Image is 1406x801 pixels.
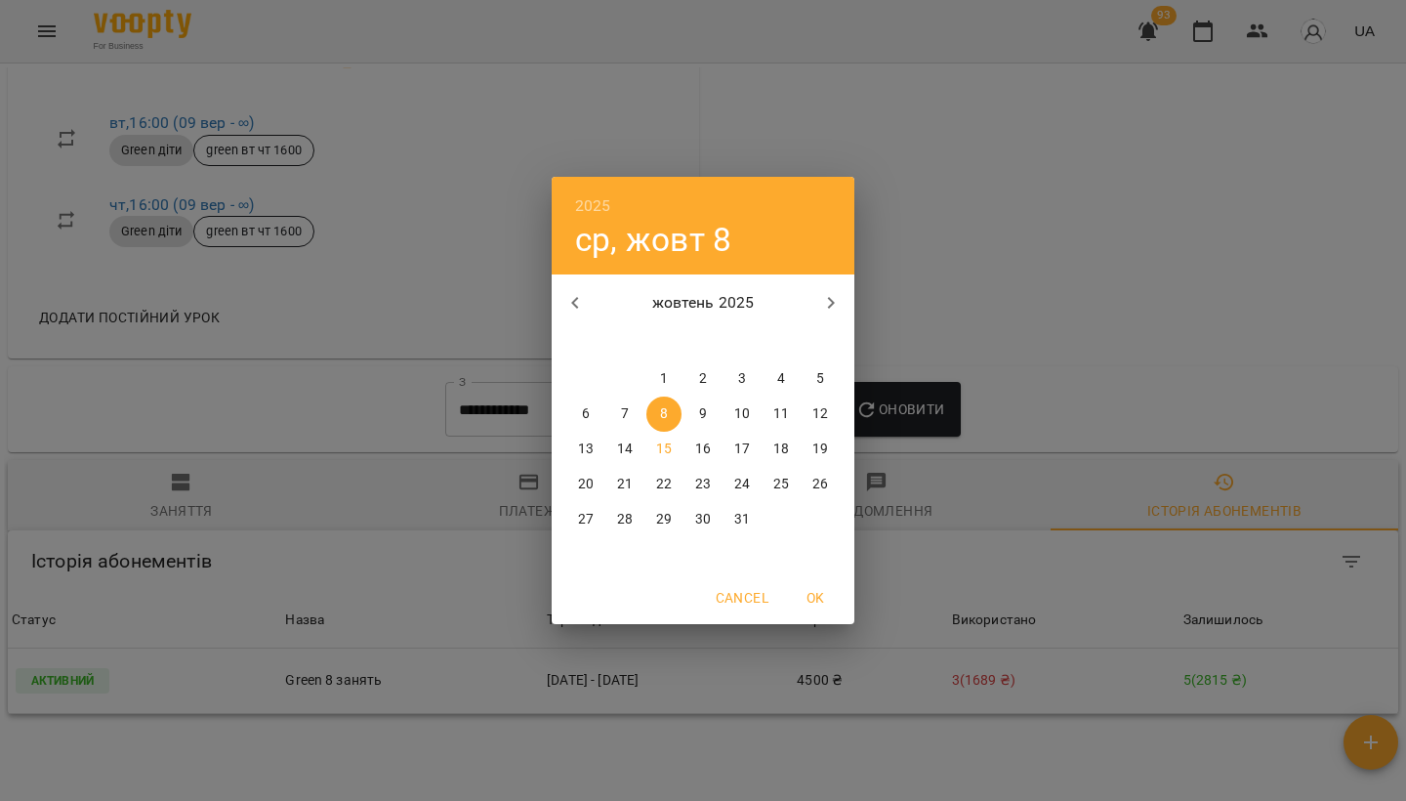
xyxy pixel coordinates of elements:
p: 8 [660,404,668,424]
p: 25 [773,475,789,494]
button: 2025 [575,192,611,220]
button: 19 [803,432,838,467]
button: 7 [607,397,642,432]
p: 10 [734,404,750,424]
p: 31 [734,510,750,529]
span: нд [803,332,838,352]
button: 11 [764,397,799,432]
button: 21 [607,467,642,502]
p: 22 [656,475,672,494]
button: 23 [685,467,721,502]
p: 13 [578,440,594,459]
p: 12 [812,404,828,424]
button: 17 [724,432,760,467]
p: 30 [695,510,711,529]
button: 26 [803,467,838,502]
button: 22 [646,467,682,502]
p: 4 [777,369,785,389]
p: 7 [621,404,629,424]
button: 25 [764,467,799,502]
button: 12 [803,397,838,432]
button: 31 [724,502,760,537]
p: 16 [695,440,711,459]
button: 10 [724,397,760,432]
button: 20 [568,467,603,502]
button: 28 [607,502,642,537]
button: 27 [568,502,603,537]
p: 5 [816,369,824,389]
p: 2 [699,369,707,389]
button: 8 [646,397,682,432]
p: 11 [773,404,789,424]
p: 18 [773,440,789,459]
span: Cancel [716,586,768,610]
button: 1 [646,361,682,397]
p: 19 [812,440,828,459]
p: 29 [656,510,672,529]
button: 9 [685,397,721,432]
p: 14 [617,440,633,459]
button: OK [784,580,847,615]
button: 30 [685,502,721,537]
span: чт [685,332,721,352]
p: 26 [812,475,828,494]
p: 23 [695,475,711,494]
span: вт [607,332,642,352]
button: 18 [764,432,799,467]
button: 29 [646,502,682,537]
p: 24 [734,475,750,494]
button: 6 [568,397,603,432]
button: 24 [724,467,760,502]
button: 15 [646,432,682,467]
button: 14 [607,432,642,467]
p: 27 [578,510,594,529]
button: 5 [803,361,838,397]
span: ср [646,332,682,352]
button: 3 [724,361,760,397]
p: 28 [617,510,633,529]
p: жовтень 2025 [599,291,808,315]
span: пн [568,332,603,352]
p: 3 [738,369,746,389]
span: OK [792,586,839,610]
p: 9 [699,404,707,424]
button: 13 [568,432,603,467]
button: ср, жовт 8 [575,220,731,260]
span: сб [764,332,799,352]
p: 6 [582,404,590,424]
span: пт [724,332,760,352]
p: 1 [660,369,668,389]
p: 20 [578,475,594,494]
button: 16 [685,432,721,467]
button: Cancel [708,580,776,615]
p: 17 [734,440,750,459]
p: 21 [617,475,633,494]
button: 2 [685,361,721,397]
p: 15 [656,440,672,459]
button: 4 [764,361,799,397]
